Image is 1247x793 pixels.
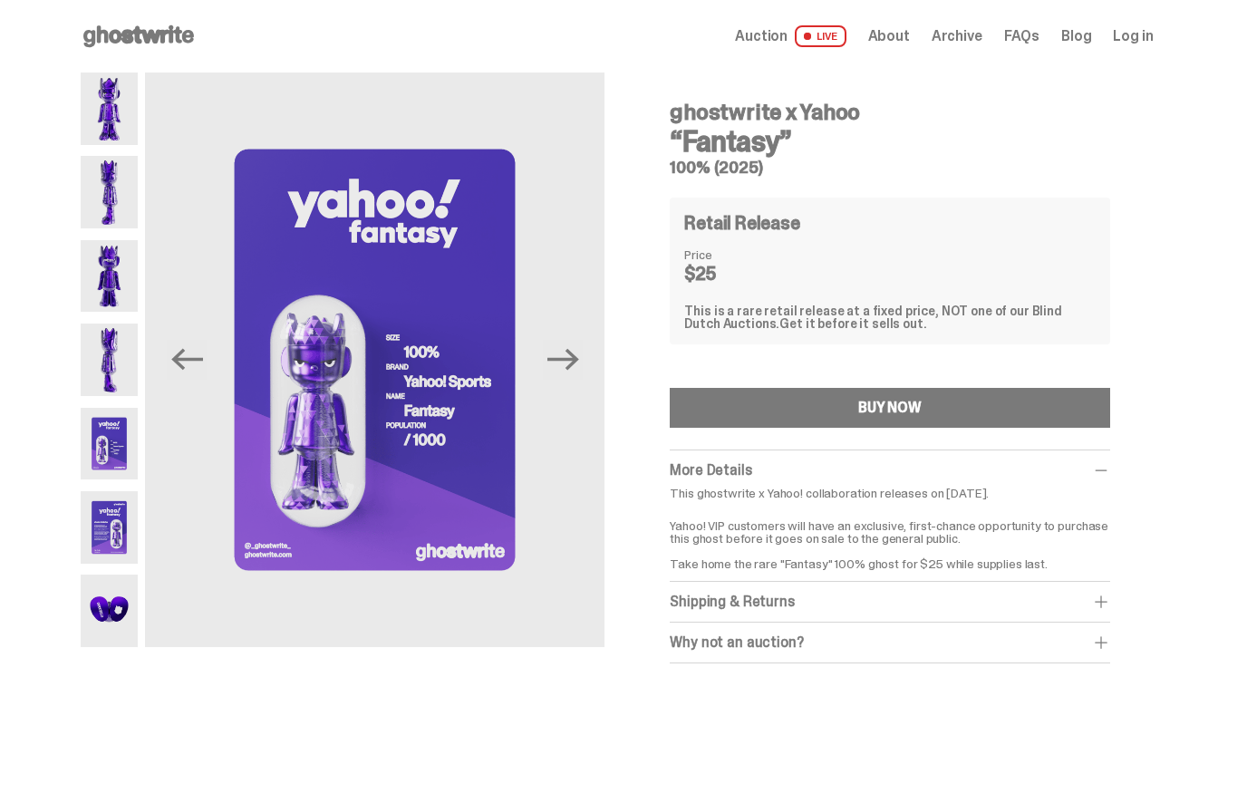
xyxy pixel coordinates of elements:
dt: Price [684,248,775,261]
img: Yahoo-HG---7.png [81,575,139,647]
img: Yahoo-HG---1.png [81,73,139,145]
a: Archive [932,29,982,44]
div: BUY NOW [858,401,922,415]
img: Yahoo-HG---5.png [81,408,139,480]
span: More Details [670,460,751,479]
button: BUY NOW [670,388,1109,428]
div: Why not an auction? [670,633,1109,652]
p: Yahoo! VIP customers will have an exclusive, first-chance opportunity to purchase this ghost befo... [670,507,1109,570]
img: Yahoo-HG---3.png [81,240,139,313]
img: Yahoo-HG---2.png [81,156,139,228]
h3: “Fantasy” [670,127,1109,156]
h4: ghostwrite x Yahoo [670,102,1109,123]
span: Auction [735,29,788,44]
a: About [868,29,910,44]
button: Next [543,340,583,380]
span: LIVE [795,25,846,47]
div: This is a rare retail release at a fixed price, NOT one of our Blind Dutch Auctions. [684,305,1095,330]
img: Yahoo-HG---6.png [81,491,139,564]
img: Yahoo-HG---5.png [145,73,604,647]
h4: Retail Release [684,214,799,232]
button: Previous [167,340,207,380]
h5: 100% (2025) [670,160,1109,176]
a: FAQs [1004,29,1039,44]
div: Shipping & Returns [670,593,1109,611]
a: Blog [1061,29,1091,44]
dd: $25 [684,265,775,283]
span: Get it before it sells out. [779,315,926,332]
p: This ghostwrite x Yahoo! collaboration releases on [DATE]. [670,487,1109,499]
img: Yahoo-HG---4.png [81,324,139,396]
a: Log in [1113,29,1153,44]
a: Auction LIVE [735,25,846,47]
